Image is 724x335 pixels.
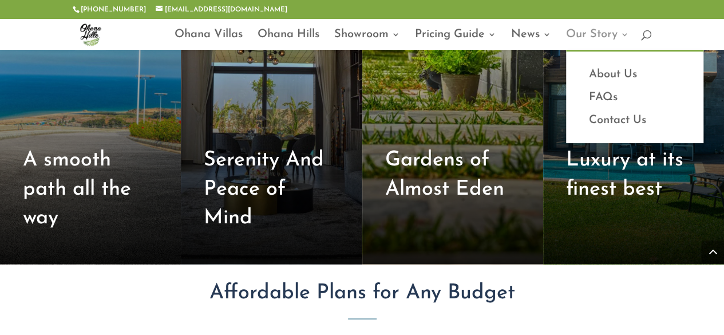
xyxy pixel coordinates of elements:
[415,30,496,50] a: Pricing Guide
[23,146,158,238] h2: A smooth path all the way
[175,30,243,50] a: Ohana Villas
[577,109,692,132] a: Contact Us
[566,146,701,210] h2: Luxury at its finest best
[566,30,629,50] a: Our Story
[156,6,287,13] a: [EMAIL_ADDRESS][DOMAIN_NAME]
[511,30,551,50] a: News
[204,146,339,238] h2: Serenity And Peace of Mind
[258,30,319,50] a: Ohana Hills
[75,19,106,50] img: ohana-hills
[73,283,652,309] h2: Affordable Plans for Any Budget
[81,6,146,13] a: [PHONE_NUMBER]
[334,30,400,50] a: Showroom
[577,86,692,109] a: FAQs
[385,146,520,210] h2: Gardens of Almost Eden
[577,63,692,86] a: About Us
